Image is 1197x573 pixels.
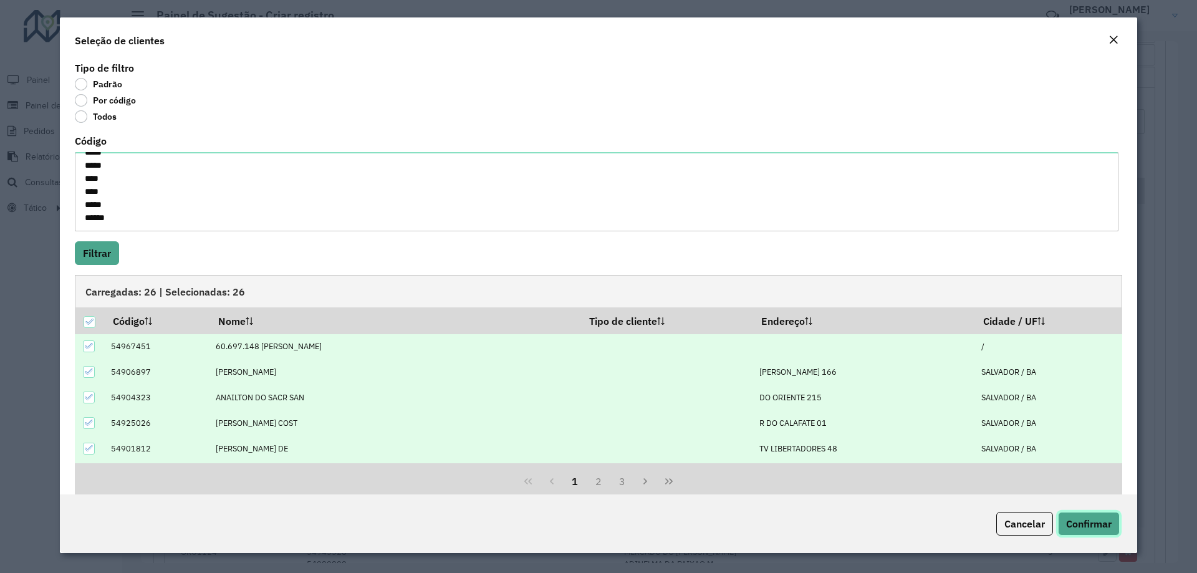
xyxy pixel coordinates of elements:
[209,461,580,487] td: Bar Do Kinha
[975,359,1122,385] td: SALVADOR / BA
[975,461,1122,487] td: SALVADOR / BA
[209,307,580,334] th: Nome
[753,307,975,334] th: Endereço
[996,512,1053,536] button: Cancelar
[75,60,134,75] label: Tipo de filtro
[975,307,1122,334] th: Cidade / UF
[587,469,610,493] button: 2
[104,334,209,360] td: 54967451
[753,410,975,436] td: R DO CALAFATE 01
[1108,35,1118,45] em: Fechar
[104,461,209,487] td: 54979263
[1004,518,1045,530] span: Cancelar
[104,385,209,410] td: 54904323
[209,359,580,385] td: [PERSON_NAME]
[1058,512,1120,536] button: Confirmar
[104,359,209,385] td: 54906897
[75,78,122,90] label: Padrão
[563,469,587,493] button: 1
[75,133,107,148] label: Código
[104,436,209,461] td: 54901812
[209,385,580,410] td: ANAILTON DO SACR SAN
[657,469,681,493] button: Last Page
[75,110,117,123] label: Todos
[753,461,975,487] td: [PERSON_NAME] 10
[753,385,975,410] td: DO ORIENTE 215
[975,436,1122,461] td: SALVADOR / BA
[580,307,753,334] th: Tipo de cliente
[75,241,119,265] button: Filtrar
[209,334,580,360] td: 60.697.148 [PERSON_NAME]
[975,385,1122,410] td: SALVADOR / BA
[975,410,1122,436] td: SALVADOR / BA
[1066,518,1112,530] span: Confirmar
[975,334,1122,360] td: /
[209,410,580,436] td: [PERSON_NAME] COST
[1105,32,1122,49] button: Close
[75,33,165,48] h4: Seleção de clientes
[104,307,209,334] th: Código
[75,94,136,107] label: Por código
[753,359,975,385] td: [PERSON_NAME] 166
[75,275,1122,307] div: Carregadas: 26 | Selecionadas: 26
[104,410,209,436] td: 54925026
[753,436,975,461] td: TV LIBERTADORES 48
[209,436,580,461] td: [PERSON_NAME] DE
[634,469,658,493] button: Next Page
[610,469,634,493] button: 3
